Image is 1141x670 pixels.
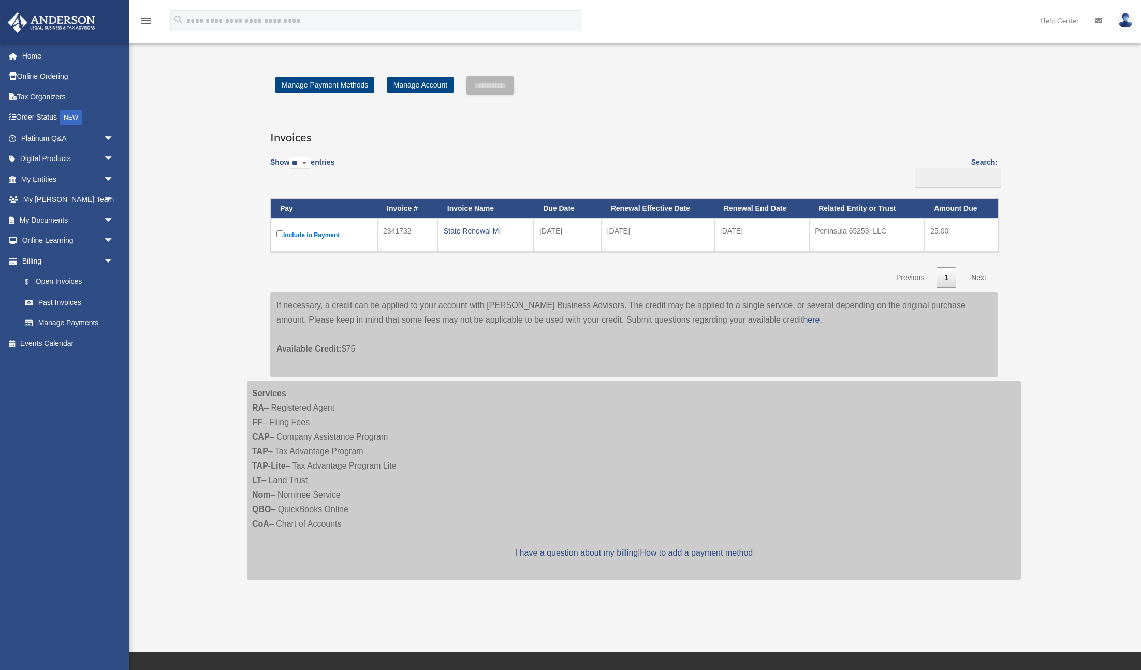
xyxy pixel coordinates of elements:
h3: Invoices [270,120,998,145]
a: Online Ordering [7,66,129,87]
a: 1 [937,267,956,288]
th: Renewal End Date: activate to sort column ascending [714,199,809,218]
a: I have a question about my billing [515,548,638,557]
a: Manage Payment Methods [275,77,374,93]
span: $ [31,275,36,288]
th: Renewal Effective Date: activate to sort column ascending [602,199,714,218]
a: Billingarrow_drop_down [7,251,124,271]
th: Invoice Name: activate to sort column ascending [438,199,534,218]
label: Show entries [270,156,334,180]
a: here. [803,315,822,324]
span: arrow_drop_down [104,149,124,170]
a: Online Learningarrow_drop_down [7,230,129,251]
a: How to add a payment method [640,548,753,557]
td: [DATE] [714,218,809,252]
td: [DATE] [602,218,714,252]
a: Tax Organizers [7,86,129,107]
a: Home [7,46,129,66]
strong: TAP-Lite [252,461,286,470]
span: arrow_drop_down [104,230,124,252]
a: My Entitiesarrow_drop_down [7,169,129,190]
th: Related Entity or Trust: activate to sort column ascending [809,199,925,218]
th: Invoice #: activate to sort column ascending [377,199,438,218]
a: Digital Productsarrow_drop_down [7,149,129,169]
strong: CAP [252,432,270,441]
th: Due Date: activate to sort column ascending [534,199,602,218]
p: $75 [276,327,991,356]
strong: LT [252,476,261,485]
div: NEW [60,110,82,125]
a: Platinum Q&Aarrow_drop_down [7,128,129,149]
div: – Registered Agent – Filing Fees – Company Assistance Program – Tax Advantage Program – Tax Advan... [247,381,1021,580]
td: Peninsula 65253, LLC [809,218,925,252]
strong: FF [252,418,262,427]
label: Search: [911,156,998,188]
td: [DATE] [534,218,602,252]
td: 25.00 [925,218,998,252]
a: Past Invoices [14,292,124,313]
span: arrow_drop_down [104,210,124,231]
span: Available Credit: [276,344,342,353]
input: Include in Payment [276,230,283,237]
img: Anderson Advisors Platinum Portal [5,12,98,33]
strong: Services [252,389,286,398]
span: arrow_drop_down [104,169,124,190]
label: Include in Payment [276,228,372,241]
span: arrow_drop_down [104,128,124,149]
strong: RA [252,403,264,412]
a: My [PERSON_NAME] Teamarrow_drop_down [7,190,129,210]
a: $Open Invoices [14,271,119,293]
p: | [252,546,1016,560]
i: menu [140,14,152,27]
i: search [173,14,184,25]
th: Amount Due: activate to sort column ascending [925,199,998,218]
div: If necessary, a credit can be applied to your account with [PERSON_NAME] Business Advisors. The c... [270,292,998,377]
strong: Nom [252,490,271,499]
span: arrow_drop_down [104,251,124,272]
strong: QBO [252,505,271,514]
a: Manage Payments [14,313,124,333]
a: Manage Account [387,77,454,93]
th: Pay: activate to sort column descending [271,199,377,218]
a: Events Calendar [7,333,129,354]
a: My Documentsarrow_drop_down [7,210,129,230]
span: arrow_drop_down [104,190,124,211]
strong: TAP [252,447,268,456]
a: Previous [888,267,932,288]
a: Next [963,267,994,288]
strong: CoA [252,519,269,528]
a: Order StatusNEW [7,107,129,128]
td: 2341732 [377,218,438,252]
input: Search: [915,168,1001,188]
select: Showentries [289,157,311,169]
img: User Pic [1118,13,1133,28]
div: State Renewal MI [444,224,528,238]
a: menu [140,18,152,27]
